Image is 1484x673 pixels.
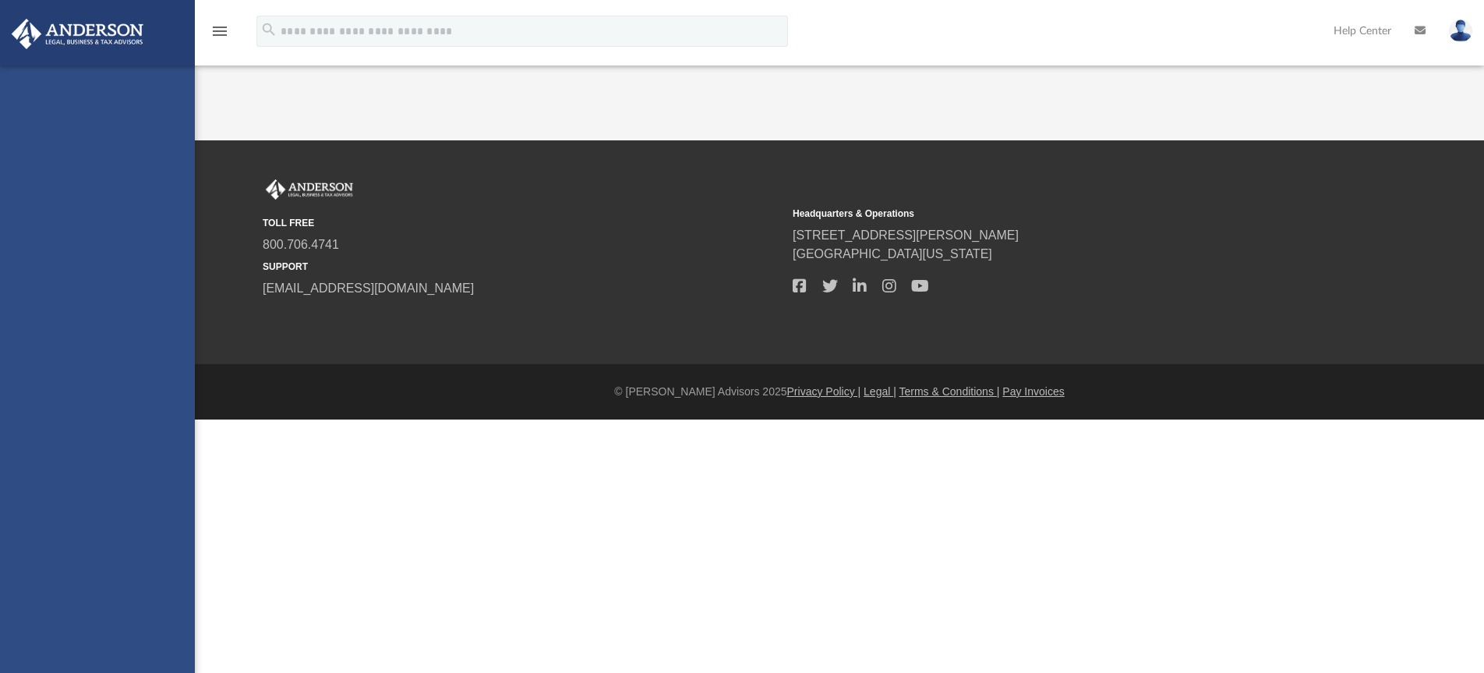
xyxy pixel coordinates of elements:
[864,385,896,398] a: Legal |
[263,238,339,251] a: 800.706.4741
[210,22,229,41] i: menu
[195,384,1484,400] div: © [PERSON_NAME] Advisors 2025
[263,216,782,230] small: TOLL FREE
[793,247,992,260] a: [GEOGRAPHIC_DATA][US_STATE]
[210,30,229,41] a: menu
[263,260,782,274] small: SUPPORT
[260,21,277,38] i: search
[787,385,861,398] a: Privacy Policy |
[899,385,1000,398] a: Terms & Conditions |
[1449,19,1472,42] img: User Pic
[263,179,356,200] img: Anderson Advisors Platinum Portal
[1002,385,1064,398] a: Pay Invoices
[263,282,474,295] a: [EMAIL_ADDRESS][DOMAIN_NAME]
[793,228,1019,242] a: [STREET_ADDRESS][PERSON_NAME]
[793,207,1312,221] small: Headquarters & Operations
[7,19,148,49] img: Anderson Advisors Platinum Portal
